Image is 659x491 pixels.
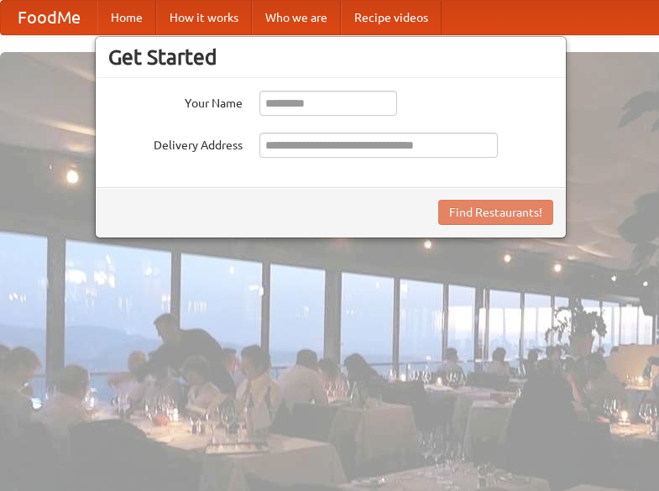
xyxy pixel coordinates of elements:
[156,1,252,34] a: How it works
[108,44,553,70] h3: Get Started
[108,91,243,112] label: Your Name
[97,1,156,34] a: Home
[1,1,97,34] a: FoodMe
[341,1,442,34] a: Recipe videos
[438,200,553,225] button: Find Restaurants!
[252,1,341,34] a: Who we are
[108,133,243,154] label: Delivery Address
